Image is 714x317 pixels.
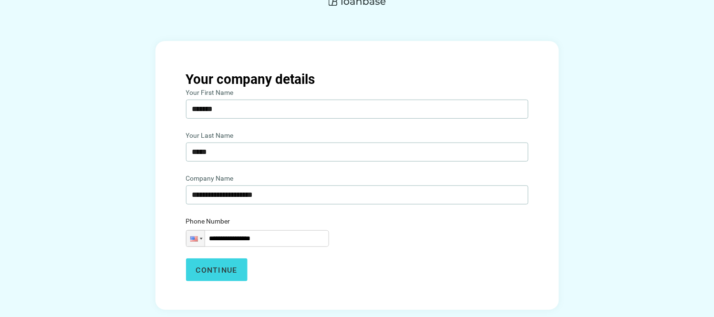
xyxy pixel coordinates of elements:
[186,130,234,141] span: Your Last Name
[186,231,205,246] div: United States: + 1
[186,216,230,226] span: Phone Number
[186,173,234,184] span: Company Name
[186,258,248,281] button: Continue
[186,87,234,98] span: Your First Name
[196,266,238,275] span: Continue
[186,72,528,87] h1: Your company details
